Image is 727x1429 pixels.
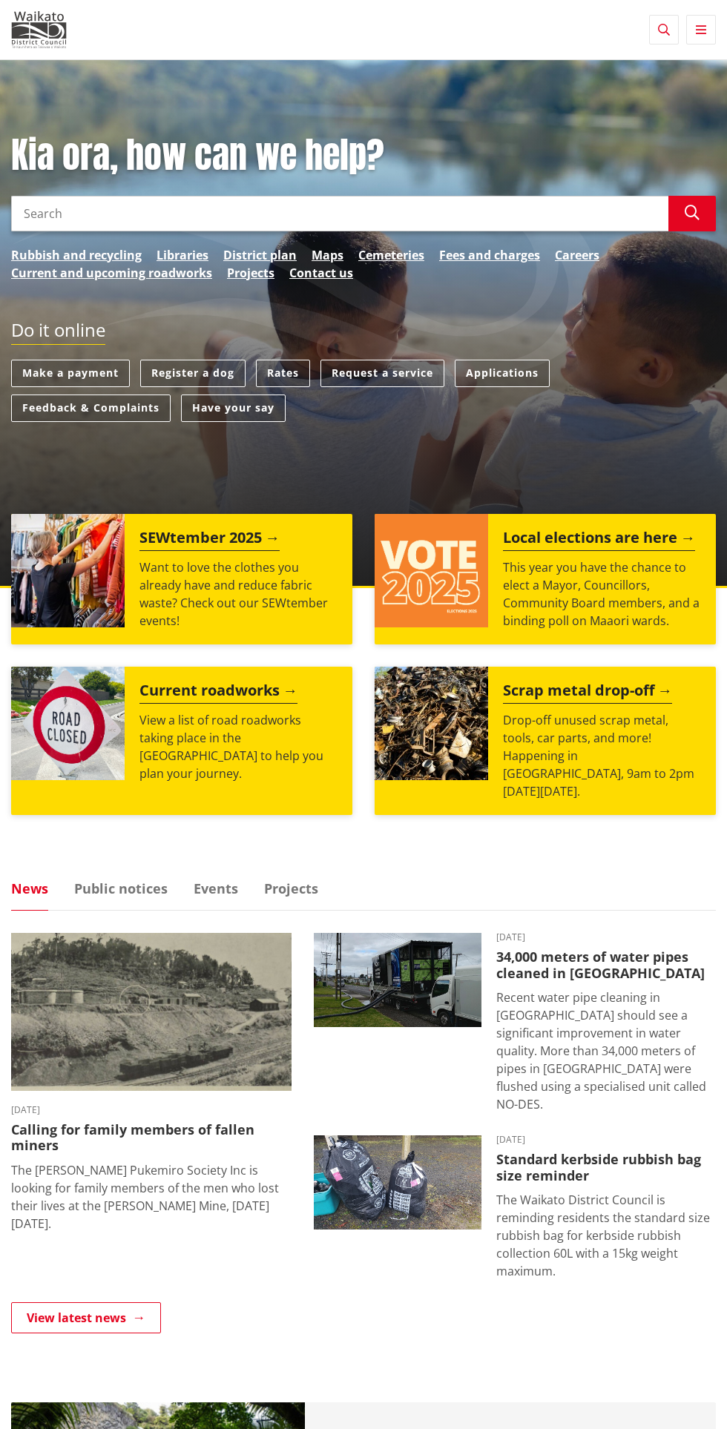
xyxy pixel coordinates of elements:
[11,1161,292,1232] p: The [PERSON_NAME] Pukemiro Society Inc is looking for family members of the men who lost their li...
[496,1152,716,1184] h3: Standard kerbside rubbish bag size reminder
[496,1191,716,1280] p: The Waikato District Council is reminding residents the standard size rubbish bag for kerbside ru...
[496,1135,716,1144] time: [DATE]
[503,711,701,800] p: Drop-off unused scrap metal, tools, car parts, and more! Happening in [GEOGRAPHIC_DATA], 9am to 2...
[314,933,716,1113] a: [DATE] 34,000 meters of water pipes cleaned in [GEOGRAPHIC_DATA] Recent water pipe cleaning in [G...
[157,246,208,264] a: Libraries
[11,514,125,627] img: SEWtember
[503,558,701,630] p: This year you have the chance to elect a Mayor, Councillors, Community Board members, and a bindi...
[375,667,716,815] a: A massive pile of rusted scrap metal, including wheels and various industrial parts, under a clea...
[11,933,292,1232] a: A black-and-white historic photograph shows a hillside with trees, small buildings, and cylindric...
[455,360,550,387] a: Applications
[375,514,716,644] a: Local elections are here This year you have the chance to elect a Mayor, Councillors, Community B...
[375,667,488,780] img: Scrap metal collection
[139,558,338,630] p: Want to love the clothes you already have and reduce fabric waste? Check out our SEWtember events!
[11,1122,292,1154] h3: Calling for family members of fallen miners
[11,1106,292,1115] time: [DATE]
[503,682,672,704] h2: Scrap metal drop-off
[11,196,668,231] input: Search input
[358,246,424,264] a: Cemeteries
[11,134,716,177] h1: Kia ora, how can we help?
[11,514,352,644] a: SEWtember 2025 Want to love the clothes you already have and reduce fabric waste? Check out our S...
[139,711,338,782] p: View a list of road roadworks taking place in the [GEOGRAPHIC_DATA] to help you plan your journey.
[11,320,105,346] h2: Do it online
[312,246,343,264] a: Maps
[140,360,246,387] a: Register a dog
[439,246,540,264] a: Fees and charges
[227,264,274,282] a: Projects
[223,246,297,264] a: District plan
[496,933,716,942] time: [DATE]
[314,933,481,1027] img: NO-DES unit flushing water pipes in Huntly
[139,682,297,704] h2: Current roadworks
[11,360,130,387] a: Make a payment
[503,529,695,551] h2: Local elections are here
[181,395,286,422] a: Have your say
[314,1135,716,1280] a: [DATE] Standard kerbside rubbish bag size reminder The Waikato District Council is reminding resi...
[11,667,125,780] img: Road closed sign
[11,933,292,1091] img: Glen Afton Mine 1939
[74,882,168,895] a: Public notices
[264,882,318,895] a: Projects
[11,264,212,282] a: Current and upcoming roadworks
[11,246,142,264] a: Rubbish and recycling
[139,529,280,551] h2: SEWtember 2025
[194,882,238,895] a: Events
[11,395,171,422] a: Feedback & Complaints
[555,246,599,264] a: Careers
[256,360,310,387] a: Rates
[375,514,488,627] img: Vote 2025
[314,1135,481,1230] img: 20250825_074435
[320,360,444,387] a: Request a service
[11,1302,161,1333] a: View latest news
[289,264,353,282] a: Contact us
[496,949,716,981] h3: 34,000 meters of water pipes cleaned in [GEOGRAPHIC_DATA]
[11,882,48,895] a: News
[11,667,352,815] a: Current roadworks View a list of road roadworks taking place in the [GEOGRAPHIC_DATA] to help you...
[496,989,716,1113] p: Recent water pipe cleaning in [GEOGRAPHIC_DATA] should see a significant improvement in water qua...
[11,11,67,48] img: Waikato District Council - Te Kaunihera aa Takiwaa o Waikato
